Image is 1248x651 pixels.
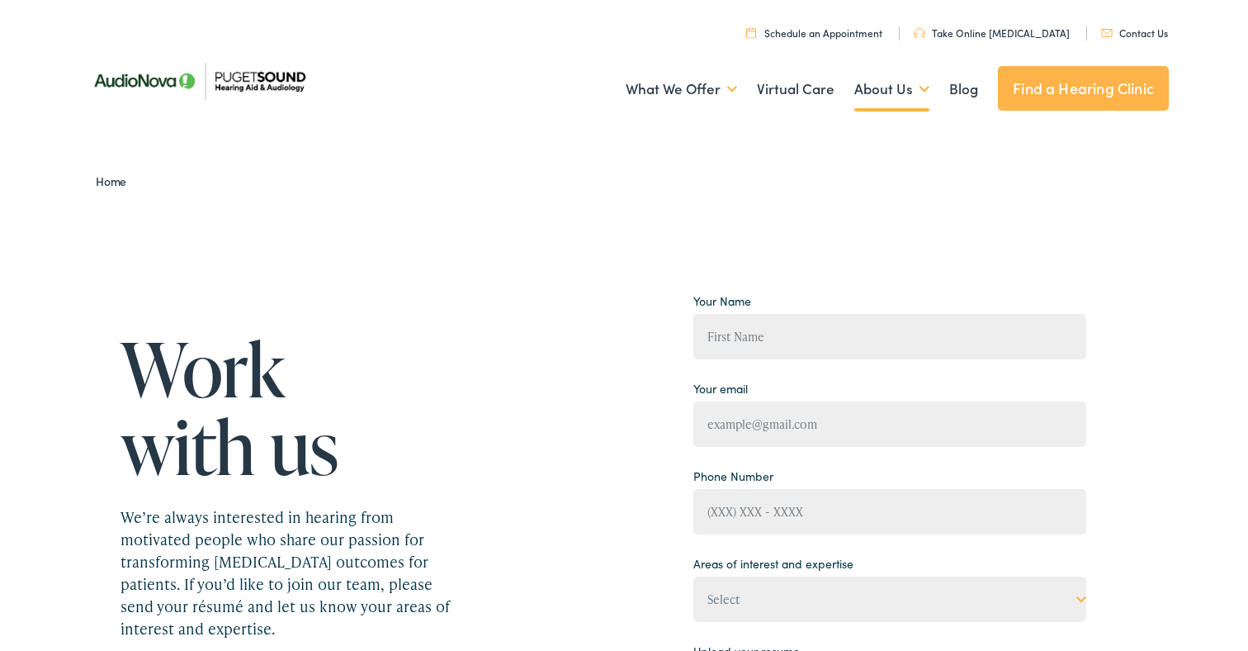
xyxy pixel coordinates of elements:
h1: Work with us [121,330,459,484]
label: Areas of interest and expertise [693,555,853,573]
div: We’re always interested in hearing from motivated people who share our passion for transforming [... [121,506,459,639]
a: Take Online [MEDICAL_DATA] [914,26,1070,40]
input: (XXX) XXX - XXXX [693,489,1086,535]
input: First Name [693,314,1086,359]
a: About Us [854,59,929,120]
img: utility icon [1101,29,1113,37]
a: Find a Hearing Clinic [998,66,1169,111]
input: example@gmail.com [693,402,1086,447]
a: Contact Us [1101,26,1168,40]
img: utility icon [746,27,756,38]
a: Blog [949,59,978,120]
a: Home [96,173,135,189]
label: Your Name [693,292,751,310]
a: Virtual Care [757,59,834,120]
label: Your email [693,380,748,397]
label: Phone Number [693,468,773,485]
a: Schedule an Appointment [746,26,882,40]
img: utility icon [914,28,925,38]
a: What We Offer [626,59,737,120]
